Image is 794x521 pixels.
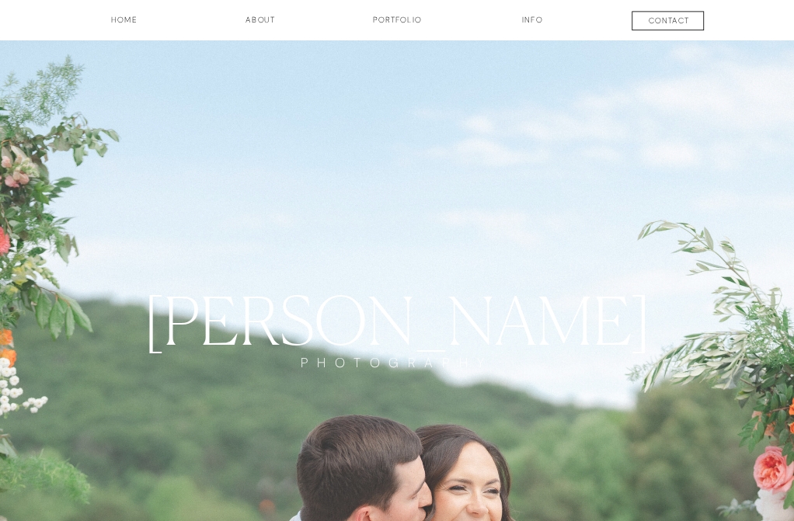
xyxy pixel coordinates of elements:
[620,15,718,30] a: contact
[75,14,173,36] a: HOME
[284,354,510,394] a: PHOTOGRAPHY
[500,14,566,36] a: INFO
[92,281,702,355] a: [PERSON_NAME]
[348,14,446,36] a: Portfolio
[228,14,294,36] a: about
